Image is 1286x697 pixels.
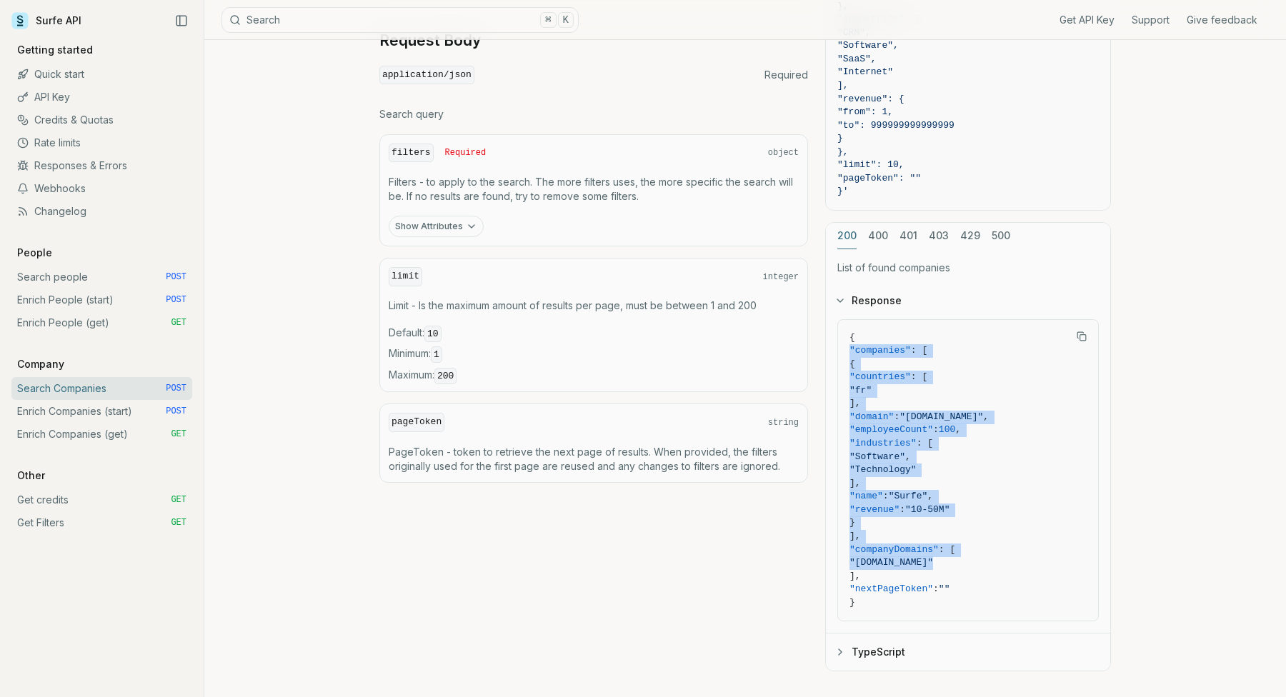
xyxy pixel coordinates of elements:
span: Required [445,147,487,159]
span: GET [171,494,186,506]
div: Response [826,319,1110,633]
span: GET [171,428,186,440]
span: "domain" [849,411,894,422]
span: "10-50M" [905,504,949,515]
span: Required [764,68,808,82]
p: Filters - to apply to the search. The more filters uses, the more specific the search will be. If... [389,175,799,204]
button: 400 [868,223,888,249]
span: "countries" [849,371,911,382]
span: "Internet" [837,66,893,77]
button: Collapse Sidebar [171,10,192,31]
a: Surfe API [11,10,81,31]
p: Search query [379,107,808,121]
span: POST [166,406,186,417]
span: POST [166,271,186,283]
span: 100 [939,424,955,435]
span: POST [166,294,186,306]
span: : [ [939,544,955,555]
span: , [927,491,933,501]
span: "revenue" [849,504,899,515]
span: "[DOMAIN_NAME]" [849,557,933,568]
span: { [849,332,855,343]
span: "companies" [849,345,911,356]
span: : [933,583,939,594]
span: string [768,417,799,428]
span: "limit": 10, [837,159,904,170]
span: Default : [389,326,799,341]
a: Enrich People (get) GET [11,311,192,334]
a: Search Companies POST [11,377,192,400]
a: Enrich Companies (start) POST [11,400,192,423]
span: integer [763,271,799,283]
a: Enrich Companies (get) GET [11,423,192,446]
span: "revenue": { [837,94,904,104]
p: List of found companies [837,261,1099,275]
a: Support [1132,13,1170,27]
span: ], [849,398,861,408]
span: } [849,597,855,608]
span: "to": 999999999999999 [837,120,954,131]
span: : [933,424,939,435]
a: Responses & Errors [11,154,192,177]
span: ], [849,531,861,541]
kbd: K [558,12,574,28]
a: API Key [11,86,192,109]
a: Search people POST [11,266,192,289]
span: : [894,411,899,422]
p: PageToken - token to retrieve the next page of results. When provided, the filters originally use... [389,445,799,473]
span: "industries" [849,438,917,448]
span: "fr" [849,385,872,396]
span: POST [166,383,186,394]
code: filters [389,144,434,163]
span: "pageToken": "" [837,173,921,184]
code: limit [389,267,422,286]
span: ], [849,571,861,581]
span: GET [171,517,186,528]
span: "[DOMAIN_NAME]" [899,411,983,422]
code: pageToken [389,413,444,432]
code: 1 [431,346,442,363]
p: Other [11,468,51,483]
button: TypeScript [826,633,1110,671]
span: ], [849,478,861,488]
span: , [955,424,961,435]
span: }, [837,146,849,157]
a: Get API Key [1060,13,1115,27]
a: Request Body [379,31,481,51]
span: : [ [911,345,927,356]
a: Enrich People (start) POST [11,289,192,311]
span: "companyDomains" [849,544,939,555]
button: 429 [960,223,980,249]
a: Rate limits [11,131,192,154]
span: , [905,451,911,462]
span: GET [171,317,186,329]
a: Get Filters GET [11,511,192,534]
span: "name" [849,491,883,501]
button: 401 [899,223,917,249]
a: Changelog [11,200,192,223]
span: "Technology" [849,464,917,475]
span: : [899,504,905,515]
span: : [ [911,371,927,382]
span: , [983,411,989,422]
button: Copy Text [1071,326,1092,347]
p: Getting started [11,43,99,57]
a: Credits & Quotas [11,109,192,131]
a: Quick start [11,63,192,86]
span: "nextPageToken" [849,583,933,594]
button: 403 [929,223,949,249]
button: Show Attributes [389,216,484,237]
code: 10 [424,326,442,342]
span: : [ [917,438,933,448]
span: "SaaS", [837,54,877,64]
span: : [883,491,889,501]
button: Search⌘K [221,7,579,33]
span: }' [837,186,849,196]
button: 200 [837,223,857,249]
p: Company [11,357,70,371]
span: "" [939,583,950,594]
span: "from": 1, [837,106,893,117]
span: "Surfe" [889,491,928,501]
span: { [849,358,855,369]
span: Minimum : [389,346,799,362]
